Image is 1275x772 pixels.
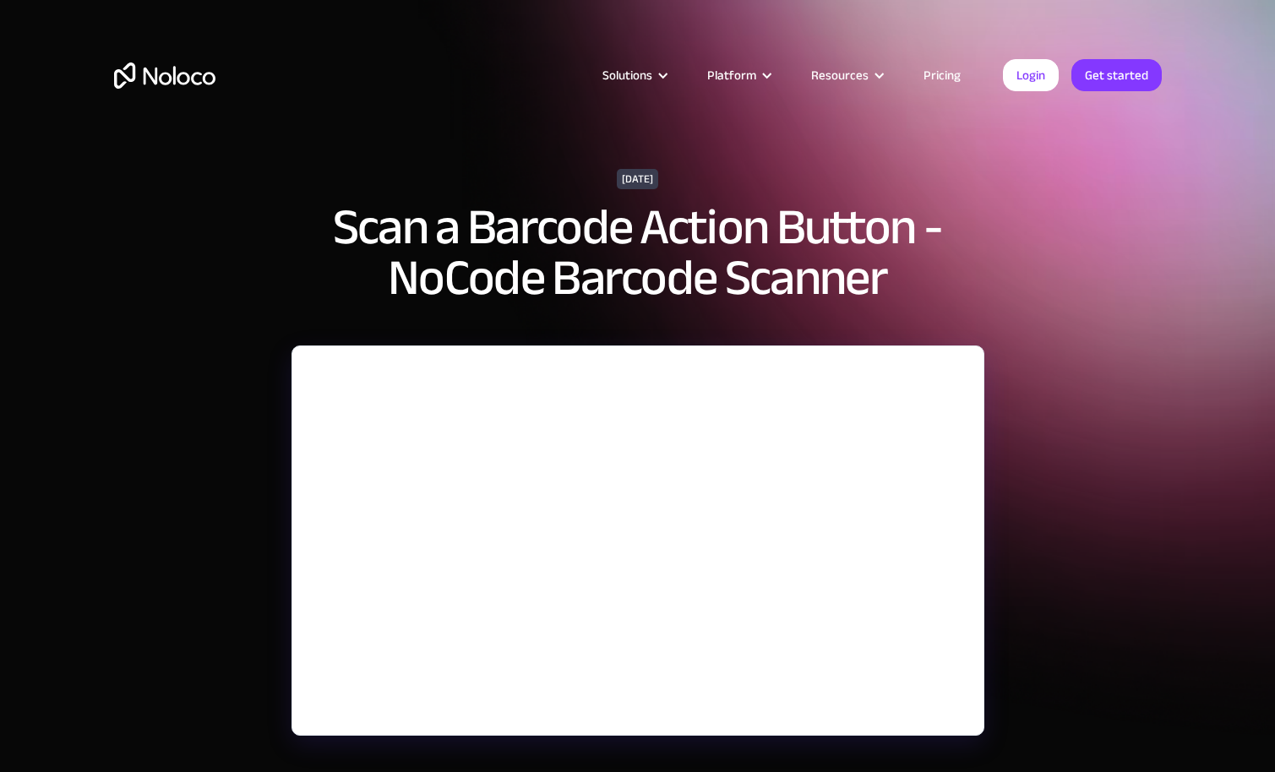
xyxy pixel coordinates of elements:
a: Pricing [902,64,982,86]
h1: Scan a Barcode Action Button - NoCode Barcode Scanner [300,202,976,303]
div: Platform [686,64,790,86]
div: [DATE] [617,169,658,189]
iframe: YouTube embed [292,346,983,735]
a: Login [1003,59,1059,91]
a: Get started [1071,59,1162,91]
div: Resources [811,64,869,86]
div: Solutions [602,64,652,86]
div: Solutions [581,64,686,86]
a: home [114,63,215,89]
div: Resources [790,64,902,86]
div: Platform [707,64,756,86]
